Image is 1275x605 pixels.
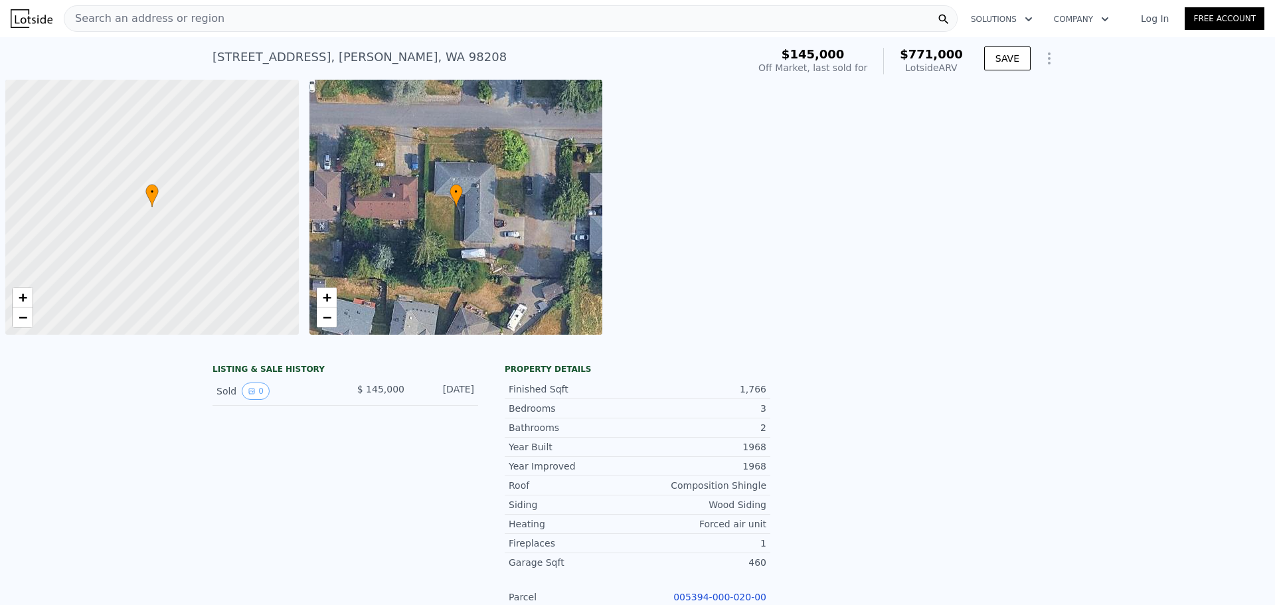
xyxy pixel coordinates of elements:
div: [DATE] [415,383,474,400]
div: Finished Sqft [509,383,637,396]
span: $ 145,000 [357,384,404,394]
div: Property details [505,364,770,375]
div: Year Improved [509,460,637,473]
div: 3 [637,402,766,415]
div: Parcel [509,590,637,604]
div: Fireplaces [509,537,637,550]
div: Siding [509,498,637,511]
div: Bathrooms [509,421,637,434]
div: 1 [637,537,766,550]
a: Zoom in [317,288,337,307]
div: Roof [509,479,637,492]
span: $145,000 [782,47,845,61]
div: Off Market, last sold for [758,61,867,74]
div: • [450,184,463,207]
span: Search an address or region [64,11,224,27]
span: $771,000 [900,47,963,61]
span: + [19,289,27,305]
a: Log In [1125,12,1185,25]
a: Free Account [1185,7,1264,30]
span: • [450,186,463,198]
span: − [19,309,27,325]
div: 1,766 [637,383,766,396]
span: + [322,289,331,305]
div: Forced air unit [637,517,766,531]
button: Solutions [960,7,1043,31]
img: Lotside [11,9,52,28]
button: SAVE [984,46,1031,70]
div: Garage Sqft [509,556,637,569]
div: Year Built [509,440,637,454]
span: • [145,186,159,198]
a: Zoom out [13,307,33,327]
div: • [145,184,159,207]
button: View historical data [242,383,270,400]
a: Zoom out [317,307,337,327]
div: LISTING & SALE HISTORY [212,364,478,377]
button: Show Options [1036,45,1062,72]
div: 1968 [637,460,766,473]
div: Bedrooms [509,402,637,415]
div: 2 [637,421,766,434]
a: Zoom in [13,288,33,307]
div: Wood Siding [637,498,766,511]
span: − [322,309,331,325]
a: 005394-000-020-00 [673,592,766,602]
div: Sold [216,383,335,400]
div: Heating [509,517,637,531]
div: [STREET_ADDRESS] , [PERSON_NAME] , WA 98208 [212,48,507,66]
div: 460 [637,556,766,569]
button: Company [1043,7,1120,31]
div: Composition Shingle [637,479,766,492]
div: 1968 [637,440,766,454]
div: Lotside ARV [900,61,963,74]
